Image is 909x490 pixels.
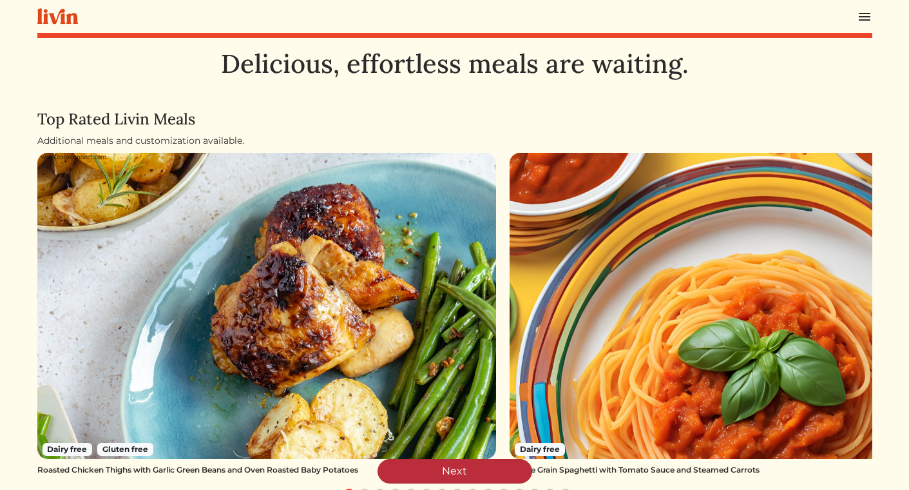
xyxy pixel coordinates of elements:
[515,443,565,456] span: Dairy free
[97,443,153,456] span: Gluten free
[37,153,497,459] img: Roasted Chicken Thighs with Garlic Green Beans and Oven Roasted Baby Potatoes
[37,48,872,79] h1: Delicious, effortless meals are waiting.
[857,9,872,24] img: menu_hamburger-cb6d353cf0ecd9f46ceae1c99ecbeb4a00e71ca567a856bd81f57e9d8c17bb26.svg
[37,110,872,129] h4: Top Rated Livin Meals
[37,8,78,24] img: livin-logo-a0d97d1a881af30f6274990eb6222085a2533c92bbd1e4f22c21b4f0d0e3210c.svg
[37,134,872,148] div: Additional meals and customization available.
[378,459,532,484] a: Next
[43,443,93,456] span: Dairy free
